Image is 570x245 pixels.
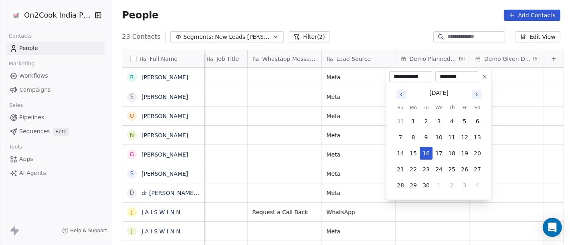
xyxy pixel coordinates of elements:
[420,163,433,176] button: 23
[407,131,420,144] button: 8
[471,131,484,144] button: 13
[433,115,445,128] button: 3
[445,104,458,112] th: Thursday
[433,131,445,144] button: 10
[458,163,471,176] button: 26
[445,115,458,128] button: 4
[420,115,433,128] button: 2
[394,115,407,128] button: 31
[407,163,420,176] button: 22
[433,147,445,160] button: 17
[394,179,407,192] button: 28
[430,89,449,97] div: [DATE]
[471,115,484,128] button: 6
[433,104,445,112] th: Wednesday
[458,104,471,112] th: Friday
[445,179,458,192] button: 2
[394,163,407,176] button: 21
[394,147,407,160] button: 14
[433,179,445,192] button: 1
[445,131,458,144] button: 11
[396,89,407,100] button: Go to previous month
[420,147,433,160] button: 16
[407,115,420,128] button: 1
[394,104,407,112] th: Sunday
[458,179,471,192] button: 3
[420,131,433,144] button: 9
[471,89,482,100] button: Go to next month
[420,179,433,192] button: 30
[458,115,471,128] button: 5
[471,179,484,192] button: 4
[471,104,484,112] th: Saturday
[458,131,471,144] button: 12
[471,147,484,160] button: 20
[407,147,420,160] button: 15
[445,163,458,176] button: 25
[433,163,445,176] button: 24
[394,131,407,144] button: 7
[407,104,420,112] th: Monday
[445,147,458,160] button: 18
[420,104,433,112] th: Tuesday
[458,147,471,160] button: 19
[471,163,484,176] button: 27
[407,179,420,192] button: 29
